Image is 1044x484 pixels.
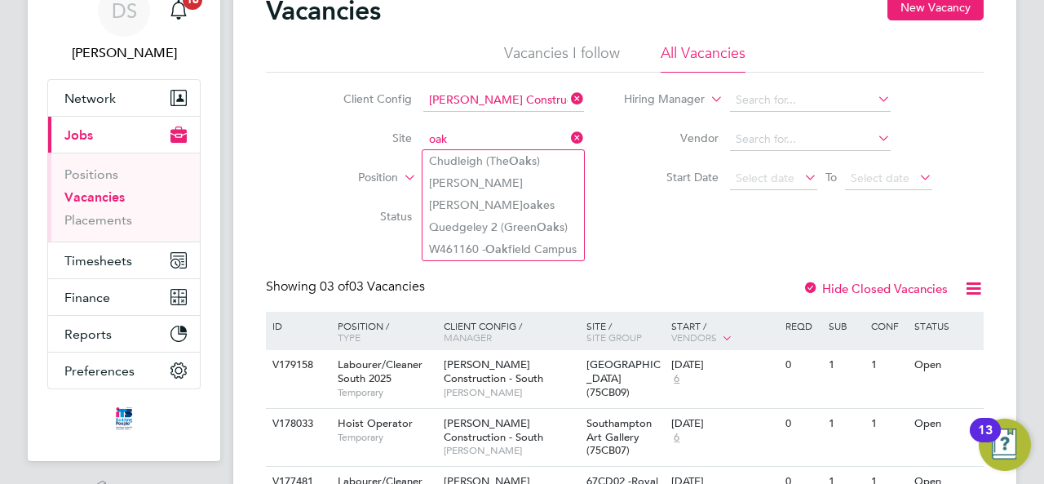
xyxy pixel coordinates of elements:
input: Search for... [730,89,891,112]
div: Client Config / [440,312,582,351]
input: Search for... [423,89,584,112]
input: Search for... [730,128,891,151]
div: 0 [781,350,824,380]
span: [GEOGRAPHIC_DATA] (75CB09) [586,357,661,399]
li: [PERSON_NAME] [422,172,584,193]
button: Open Resource Center, 13 new notifications [979,419,1031,471]
div: [DATE] [671,417,777,431]
button: Reports [48,316,200,352]
label: Vendor [625,131,719,145]
div: Open [910,409,981,439]
span: Timesheets [64,253,132,269]
label: Hide Closed Vacancies [803,281,948,296]
div: 1 [825,350,867,380]
span: Vendors [671,331,717,344]
li: Quedgeley 2 (Green s) [422,216,584,238]
img: itsconstruction-logo-retina.png [113,406,135,432]
div: Sub [825,312,867,340]
span: Southampton Art Gallery (75CB07) [586,416,652,458]
span: [PERSON_NAME] [444,444,578,457]
div: Open [910,350,981,380]
span: 6 [671,431,682,445]
div: V179158 [268,350,325,380]
a: Go to home page [47,406,201,432]
button: Timesheets [48,242,200,278]
input: Search for... [423,128,584,151]
button: Finance [48,279,200,315]
span: Reports [64,326,112,342]
button: Preferences [48,353,200,389]
div: 13 [978,430,993,451]
div: 1 [867,409,909,439]
span: Temporary [338,431,436,444]
div: Start / [667,312,781,353]
li: W461160 - field Campus [422,238,584,260]
span: [PERSON_NAME] [444,386,578,399]
label: Client Config [318,91,412,106]
span: 03 Vacancies [320,278,425,295]
span: Hoist Operator [338,416,413,430]
span: Temporary [338,386,436,399]
span: Jobs [64,127,93,143]
label: Site [318,131,412,145]
label: Start Date [625,170,719,184]
button: Jobs [48,117,200,153]
b: Oak [509,154,532,168]
span: Manager [444,331,492,344]
b: Oak [537,220,560,234]
div: 1 [825,409,867,439]
span: Finance [64,290,110,305]
button: Network [48,80,200,116]
b: Oak [485,242,508,256]
li: Chudleigh (The s) [422,150,584,172]
a: Placements [64,212,132,228]
label: Hiring Manager [611,91,705,108]
span: Site Group [586,331,642,344]
div: 1 [867,350,909,380]
span: [PERSON_NAME] Construction - South [444,357,543,385]
li: Vacancies I follow [504,43,620,73]
div: Conf [867,312,909,340]
span: [PERSON_NAME] Construction - South [444,416,543,444]
div: ID [268,312,325,340]
div: Jobs [48,153,200,242]
div: Reqd [781,312,824,340]
div: Status [910,312,981,340]
span: Preferences [64,363,135,379]
label: Position [304,170,398,186]
div: Showing [266,278,428,295]
span: David Smith [47,43,201,63]
span: Network [64,91,116,106]
b: oak [523,198,543,212]
span: To [821,167,842,188]
li: [PERSON_NAME] es [422,194,584,216]
span: 03 of [320,278,349,295]
span: Select date [851,171,909,185]
label: Status [318,209,412,224]
a: Positions [64,167,118,182]
div: [DATE] [671,358,777,372]
a: Vacancies [64,189,125,205]
li: All Vacancies [661,43,745,73]
span: Type [338,331,361,344]
span: Labourer/Cleaner South 2025 [338,357,422,385]
span: 6 [671,372,682,386]
div: Position / [325,312,440,351]
span: Select date [736,171,794,185]
div: V178033 [268,409,325,439]
div: Site / [582,312,668,351]
div: 0 [781,409,824,439]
